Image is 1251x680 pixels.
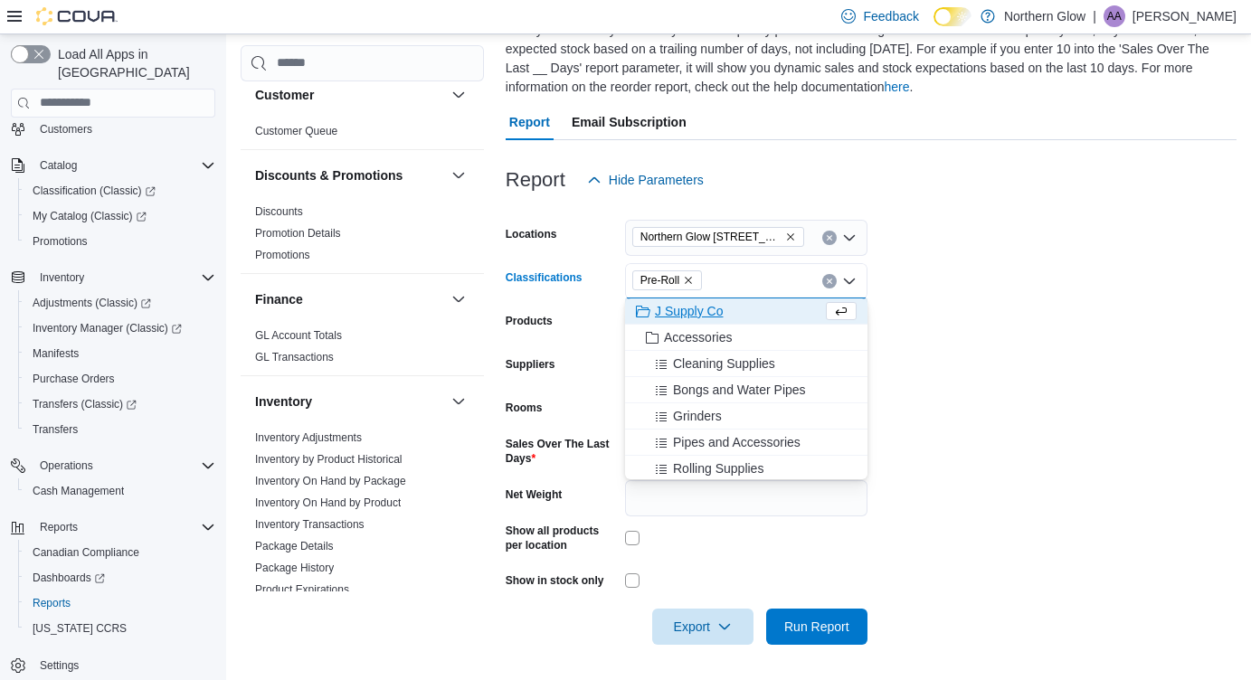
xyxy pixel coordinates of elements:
button: Customer [448,84,469,106]
span: Catalog [40,158,77,173]
label: Classifications [506,270,583,285]
button: Customers [4,116,223,142]
label: Show in stock only [506,573,604,588]
a: Package History [255,562,334,574]
label: Products [506,314,553,328]
a: My Catalog (Classic) [18,203,223,229]
label: Net Weight [506,487,562,502]
span: Rolling Supplies [673,459,763,477]
div: Alison Albert [1104,5,1125,27]
a: Inventory On Hand by Product [255,496,401,509]
a: Purchase Orders [25,368,122,390]
span: Classification (Classic) [33,184,156,198]
span: Load All Apps in [GEOGRAPHIC_DATA] [51,45,215,81]
span: Customers [40,122,92,137]
button: Inventory [4,265,223,290]
span: Report [509,104,550,140]
button: Inventory [448,391,469,412]
a: Discounts [255,205,303,218]
span: Pipes and Accessories [673,433,801,451]
span: Feedback [863,7,918,25]
span: AA [1107,5,1122,27]
button: Pipes and Accessories [625,430,867,456]
span: Washington CCRS [25,618,215,639]
button: Catalog [4,153,223,178]
button: Manifests [18,341,223,366]
a: Inventory by Product Historical [255,453,403,466]
button: Canadian Compliance [18,540,223,565]
button: Run Report [766,609,867,645]
h3: Report [506,169,565,191]
button: Export [652,609,753,645]
a: My Catalog (Classic) [25,205,154,227]
p: [PERSON_NAME] [1133,5,1237,27]
span: Canadian Compliance [25,542,215,563]
button: Finance [448,288,469,310]
button: Reports [18,590,223,616]
button: Grinders [625,403,867,430]
div: View your inventory availability and how quickly products are selling. You can determine the quan... [506,21,1227,97]
h3: Inventory [255,392,312,411]
a: Promotions [25,231,95,252]
button: Discounts & Promotions [448,165,469,186]
a: Cash Management [25,480,131,502]
h3: Customer [255,86,314,104]
a: Inventory On Hand by Package [255,475,406,487]
button: Reports [33,516,85,538]
button: Settings [4,652,223,678]
span: Canadian Compliance [33,545,139,560]
span: Promotions [25,231,215,252]
button: [US_STATE] CCRS [18,616,223,641]
button: Operations [4,453,223,478]
label: Show all products per location [506,524,618,552]
a: Product Expirations [255,583,349,596]
span: J Supply Co [655,302,723,320]
img: Cova [36,7,118,25]
button: Discounts & Promotions [255,166,444,184]
button: Reports [4,515,223,540]
a: Adjustments (Classic) [18,290,223,316]
span: Inventory [33,267,215,288]
button: Cash Management [18,478,223,504]
button: Transfers [18,417,223,442]
button: Clear input [822,231,837,245]
button: Close list of options [842,274,857,288]
a: Classification (Classic) [18,178,223,203]
span: Pre-Roll [632,270,702,290]
span: Run Report [784,618,849,636]
span: Inventory [40,270,84,285]
button: Finance [255,290,444,308]
button: Operations [33,455,100,477]
span: Northern Glow 540 Arthur St [632,227,804,247]
span: Bongs and Water Pipes [673,381,806,399]
span: Manifests [25,343,215,364]
button: Customer [255,86,444,104]
label: Sales Over The Last Days [506,437,618,466]
button: J Supply Co [625,298,867,325]
span: Cash Management [33,484,124,498]
a: Customer Queue [255,125,337,137]
span: [US_STATE] CCRS [33,621,127,636]
span: Settings [33,654,215,676]
label: Locations [506,227,557,241]
p: | [1093,5,1096,27]
a: Adjustments (Classic) [25,292,158,314]
p: Northern Glow [1004,5,1085,27]
button: Catalog [33,155,84,176]
span: Dashboards [33,571,105,585]
span: Classification (Classic) [25,180,215,202]
div: Discounts & Promotions [241,201,484,273]
a: GL Transactions [255,351,334,364]
span: Adjustments (Classic) [33,296,151,310]
a: Package Details [255,540,334,552]
button: Clear input [822,274,837,288]
span: Promotions [33,234,88,249]
button: Hide Parameters [580,162,711,198]
a: Transfers [25,419,85,440]
button: Purchase Orders [18,366,223,392]
span: Reports [33,596,71,610]
span: Purchase Orders [33,372,115,386]
a: Dashboards [25,567,112,589]
a: Transfers (Classic) [18,392,223,417]
button: Bongs and Water Pipes [625,377,867,403]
